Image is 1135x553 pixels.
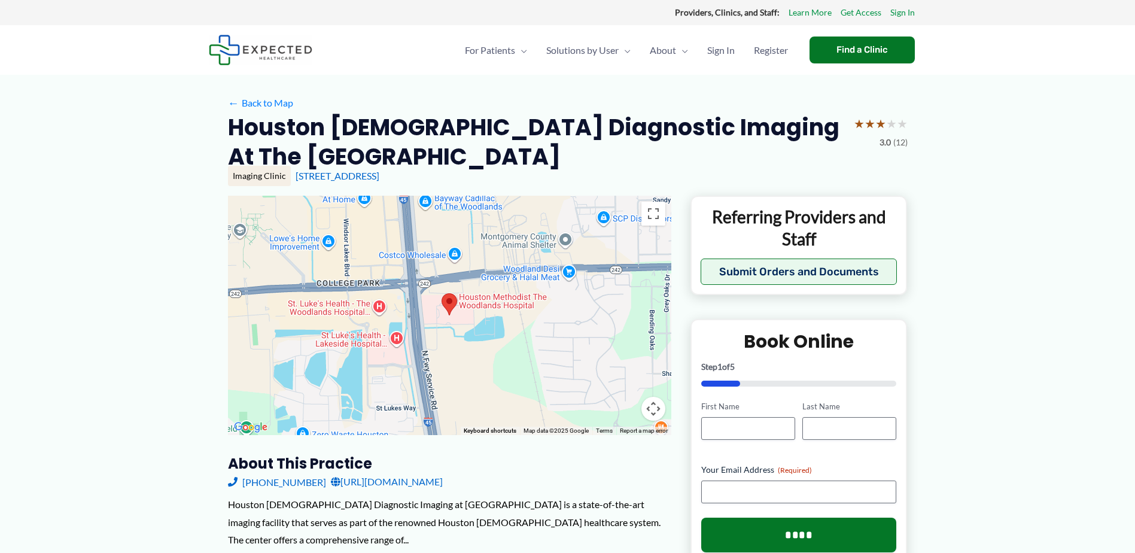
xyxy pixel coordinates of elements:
[701,401,795,412] label: First Name
[464,427,516,435] button: Keyboard shortcuts
[228,97,239,108] span: ←
[296,170,379,181] a: [STREET_ADDRESS]
[228,166,291,186] div: Imaging Clinic
[640,29,698,71] a: AboutMenu Toggle
[619,29,631,71] span: Menu Toggle
[802,401,896,412] label: Last Name
[641,202,665,226] button: Toggle fullscreen view
[854,113,865,135] span: ★
[701,330,897,353] h2: Book Online
[701,259,897,285] button: Submit Orders and Documents
[730,361,735,372] span: 5
[810,37,915,63] a: Find a Clinic
[620,427,668,434] a: Report a map error
[698,29,744,71] a: Sign In
[524,427,589,434] span: Map data ©2025 Google
[228,473,326,491] a: [PHONE_NUMBER]
[701,363,897,371] p: Step of
[676,29,688,71] span: Menu Toggle
[841,5,881,20] a: Get Access
[778,466,812,475] span: (Required)
[228,454,671,473] h3: About this practice
[875,113,886,135] span: ★
[228,113,844,172] h2: Houston [DEMOGRAPHIC_DATA] Diagnostic Imaging at The [GEOGRAPHIC_DATA]
[537,29,640,71] a: Solutions by UserMenu Toggle
[228,94,293,112] a: ←Back to Map
[897,113,908,135] span: ★
[701,206,897,250] p: Referring Providers and Staff
[231,420,270,435] img: Google
[231,420,270,435] a: Open this area in Google Maps (opens a new window)
[754,29,788,71] span: Register
[717,361,722,372] span: 1
[331,473,443,491] a: [URL][DOMAIN_NAME]
[675,7,780,17] strong: Providers, Clinics, and Staff:
[701,464,897,476] label: Your Email Address
[865,113,875,135] span: ★
[641,397,665,421] button: Map camera controls
[707,29,735,71] span: Sign In
[596,427,613,434] a: Terms (opens in new tab)
[465,29,515,71] span: For Patients
[515,29,527,71] span: Menu Toggle
[228,496,671,549] div: Houston [DEMOGRAPHIC_DATA] Diagnostic Imaging at [GEOGRAPHIC_DATA] is a state-of-the-art imaging ...
[789,5,832,20] a: Learn More
[455,29,537,71] a: For PatientsMenu Toggle
[650,29,676,71] span: About
[890,5,915,20] a: Sign In
[455,29,798,71] nav: Primary Site Navigation
[880,135,891,150] span: 3.0
[546,29,619,71] span: Solutions by User
[744,29,798,71] a: Register
[893,135,908,150] span: (12)
[886,113,897,135] span: ★
[209,35,312,65] img: Expected Healthcare Logo - side, dark font, small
